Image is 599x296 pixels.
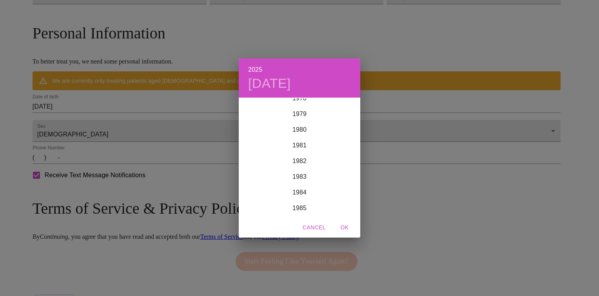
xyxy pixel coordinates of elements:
[239,138,360,153] div: 1981
[248,75,291,92] button: [DATE]
[239,153,360,169] div: 1982
[299,220,329,235] button: Cancel
[239,122,360,138] div: 1980
[332,220,357,235] button: OK
[239,91,360,106] div: 1978
[303,223,326,232] span: Cancel
[335,223,354,232] span: OK
[239,185,360,200] div: 1984
[239,200,360,216] div: 1985
[239,106,360,122] div: 1979
[239,169,360,185] div: 1983
[248,64,262,75] button: 2025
